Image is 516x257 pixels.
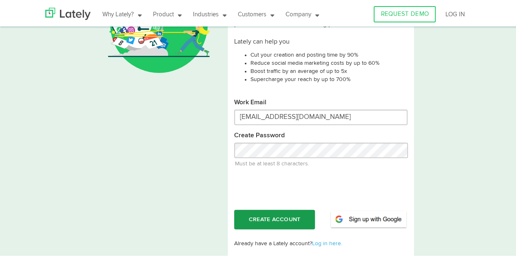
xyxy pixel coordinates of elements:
label: Work Email [234,97,266,106]
img: Lately [45,6,91,18]
a: Log in here. [312,239,342,245]
span: Must be at least 8 characters. [234,156,408,166]
img: google-signup.png [330,208,407,227]
label: Create Password [234,130,285,139]
iframe: reCAPTCHA [234,172,358,204]
li: Supercharge your reach by up to 700% [250,74,408,82]
li: Cut your creation and posting time by 90% [250,49,408,57]
input: email address [234,108,408,123]
p: Lately can help you [234,32,408,45]
li: Boost traffic by an average of up to 5x [250,66,408,74]
button: CREATE ACCOUNT [234,208,315,228]
p: Already have a Lately account? [234,234,408,246]
li: Reduce social media marketing costs by up to 60% [250,57,408,66]
a: REQUEST DEMO [374,4,436,21]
